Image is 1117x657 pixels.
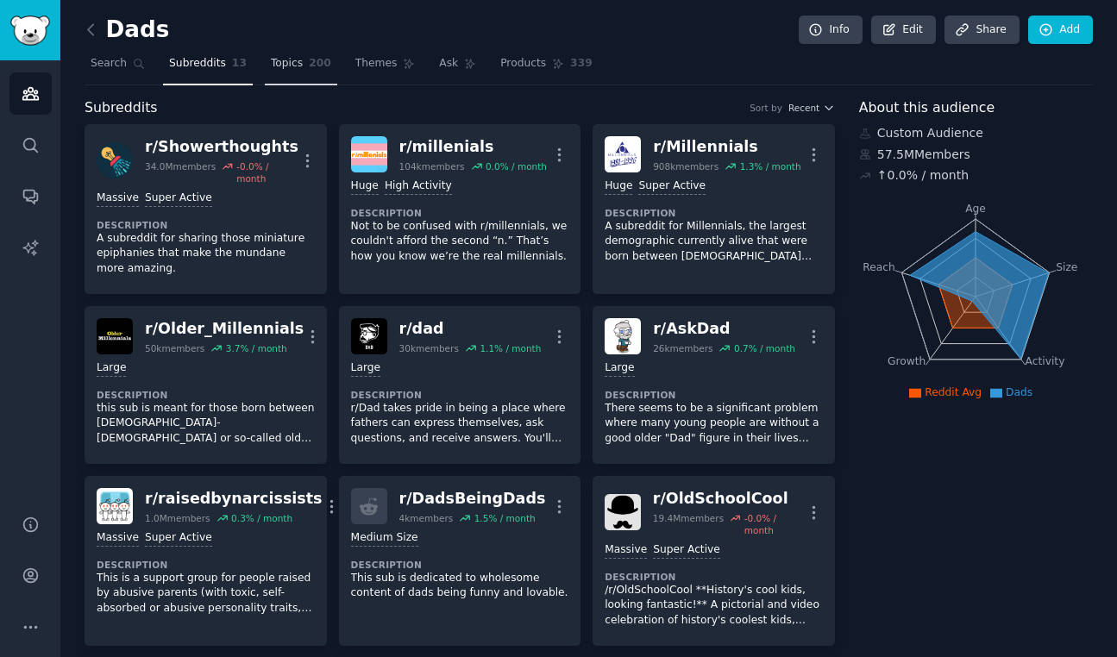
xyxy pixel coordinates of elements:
[85,306,327,464] a: Older_Millennialsr/Older_Millennials50kmembers3.7% / monthLargeDescriptionthis sub is meant for t...
[97,389,315,401] dt: Description
[653,542,720,559] div: Super Active
[145,342,204,354] div: 50k members
[433,50,482,85] a: Ask
[97,571,315,616] p: This is a support group for people raised by abusive parents (with toxic, self-absorbed or abusiv...
[605,178,632,195] div: Huge
[1006,386,1032,398] span: Dads
[97,219,315,231] dt: Description
[799,16,863,45] a: Info
[236,160,298,185] div: -0.0 % / month
[351,559,569,571] dt: Description
[605,318,641,354] img: AskDad
[97,401,315,447] p: this sub is meant for those born between [DEMOGRAPHIC_DATA]-[DEMOGRAPHIC_DATA] or so-called older...
[97,191,139,207] div: Massive
[944,16,1019,45] a: Share
[399,136,547,158] div: r/ millenials
[399,488,546,510] div: r/ DadsBeingDads
[925,386,982,398] span: Reddit Avg
[877,166,969,185] div: ↑ 0.0 % / month
[97,360,126,377] div: Large
[638,178,706,195] div: Super Active
[145,136,298,158] div: r/ Showerthoughts
[351,318,387,354] img: dad
[593,476,835,646] a: OldSchoolCoolr/OldSchoolCool19.4Mmembers-0.0% / monthMassiveSuper ActiveDescription/r/OldSchoolCo...
[605,401,823,447] p: There seems to be a significant problem where many young people are without a good older "Dad" fi...
[97,318,133,354] img: Older_Millennials
[145,530,212,547] div: Super Active
[653,160,719,172] div: 908k members
[653,488,805,510] div: r/ OldSchoolCool
[570,56,593,72] span: 339
[859,146,1093,164] div: 57.5M Members
[788,102,819,114] span: Recent
[734,342,795,354] div: 0.7 % / month
[480,342,541,354] div: 1.1 % / month
[859,97,995,119] span: About this audience
[145,191,212,207] div: Super Active
[97,559,315,571] dt: Description
[653,136,800,158] div: r/ Millennials
[474,512,536,524] div: 1.5 % / month
[740,160,801,172] div: 1.3 % / month
[653,318,795,340] div: r/ AskDad
[85,50,151,85] a: Search
[863,260,895,272] tspan: Reach
[10,16,50,46] img: GummySearch logo
[97,231,315,277] p: A subreddit for sharing those miniature epiphanies that make the mundane more amazing.
[351,136,387,172] img: millenials
[399,512,454,524] div: 4k members
[85,476,327,646] a: raisedbynarcissistsr/raisedbynarcissists1.0Mmembers0.3% / monthMassiveSuper ActiveDescriptionThis...
[605,207,823,219] dt: Description
[226,342,287,354] div: 3.7 % / month
[605,389,823,401] dt: Description
[97,488,133,524] img: raisedbynarcissists
[653,342,712,354] div: 26k members
[351,360,380,377] div: Large
[85,124,327,294] a: Showerthoughtsr/Showerthoughts34.0Mmembers-0.0% / monthMassiveSuper ActiveDescriptionA subreddit ...
[85,97,158,119] span: Subreddits
[399,318,542,340] div: r/ dad
[605,583,823,629] p: /r/OldSchoolCool **History's cool kids, looking fantastic!** A pictorial and video celebration of...
[169,56,226,72] span: Subreddits
[339,124,581,294] a: millenialsr/millenials104kmembers0.0% / monthHugeHigh ActivityDescriptionNot to be confused with ...
[859,124,1093,142] div: Custom Audience
[486,160,547,172] div: 0.0 % / month
[744,512,805,536] div: -0.0 % / month
[309,56,331,72] span: 200
[265,50,337,85] a: Topics200
[339,476,581,646] a: r/DadsBeingDads4kmembers1.5% / monthMedium SizeDescriptionThis sub is dedicated to wholesome cont...
[605,136,641,172] img: Millennials
[232,56,247,72] span: 13
[91,56,127,72] span: Search
[500,56,546,72] span: Products
[351,389,569,401] dt: Description
[339,306,581,464] a: dadr/dad30kmembers1.1% / monthLargeDescriptionr/Dad takes pride in being a place where fathers ca...
[97,142,133,178] img: Showerthoughts
[355,56,398,72] span: Themes
[349,50,422,85] a: Themes
[888,355,926,367] tspan: Growth
[271,56,303,72] span: Topics
[750,102,782,114] div: Sort by
[653,512,724,536] div: 19.4M members
[351,178,379,195] div: Huge
[145,512,210,524] div: 1.0M members
[605,494,641,530] img: OldSchoolCool
[399,342,459,354] div: 30k members
[871,16,936,45] a: Edit
[1028,16,1093,45] a: Add
[788,102,835,114] button: Recent
[351,401,569,447] p: r/Dad takes pride in being a place where fathers can express themselves, ask questions, and recei...
[965,203,986,215] tspan: Age
[399,160,465,172] div: 104k members
[593,124,835,294] a: Millennialsr/Millennials908kmembers1.3% / monthHugeSuper ActiveDescriptionA subreddit for Millenn...
[351,219,569,265] p: Not to be confused with r/millennials, we couldn't afford the second “n.” That’s how you know we’...
[605,219,823,265] p: A subreddit for Millennials, the largest demographic currently alive that were born between [DEMO...
[439,56,458,72] span: Ask
[145,160,216,185] div: 34.0M members
[351,571,569,601] p: This sub is dedicated to wholesome content of dads being funny and lovable.
[605,360,634,377] div: Large
[97,530,139,547] div: Massive
[494,50,598,85] a: Products339
[1056,260,1077,272] tspan: Size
